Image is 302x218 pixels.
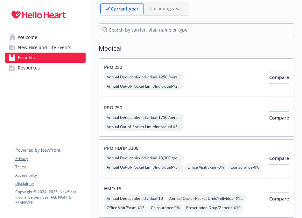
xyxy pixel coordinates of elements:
[104,104,122,111] button: PPO 750
[269,112,289,124] button: Compare
[228,163,262,171] span: Coinsurance - 0%
[99,23,294,36] input: search by carrier, plan name or type
[104,185,121,192] button: HMO 15
[5,42,86,53] a: New Hire and Life Events
[18,42,71,53] span: New Hire and Life Events
[167,194,246,202] span: Annual Out-of-Pocket Limit/Individual - $1,500
[5,53,86,63] a: Benefits
[144,4,187,14] span: Upcoming year
[104,194,165,202] span: Annual Deductible/Individual - $0
[184,204,243,212] span: Prescription Drug/Generic - $10
[15,181,85,186] a: Disclaimer
[18,53,35,63] span: Benefits
[104,73,184,81] span: Annual Deductible/Individual - $250 /person
[148,204,182,212] span: Coinsurance - 0%
[269,74,289,80] span: Compare
[185,163,227,171] span: Office Visit/Exam - 0%
[15,156,85,162] a: Privacy
[111,5,138,12] p: Current year
[15,172,85,178] a: Accessibility
[104,163,184,171] span: Annual Out-of-Pocket Limit/Individual - $5,600 /person
[104,154,184,162] span: Annual Deductible/Individual - $3,300 /person
[269,152,289,165] button: Compare
[99,44,294,53] h2: Medical
[5,63,86,73] a: Resources
[149,5,181,12] p: Upcoming year
[269,196,289,202] span: Compare
[269,193,289,205] button: Compare
[104,204,147,212] span: Office Visit/Exam - $15
[104,113,184,121] span: Annual Deductible/Individual - $750 /person
[269,71,289,84] button: Compare
[104,145,138,151] button: PPO HDHP 3300
[269,155,289,161] span: Compare
[18,32,37,42] span: Welcome
[18,63,40,73] span: Resources
[15,189,85,205] p: Copyright © 2024 - 2025 , Newfront Insurance Services, ALL RIGHTS RESERVED
[104,64,122,70] button: PPO 250
[269,115,289,121] span: Compare
[15,164,85,170] a: Terms
[5,32,86,42] a: Welcome
[104,123,184,131] span: Annual Out-of-Pocket Limit/Individual - $5,000 /person
[104,82,184,90] span: Annual Out-of-Pocket Limit/Individual - $2,500 /person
